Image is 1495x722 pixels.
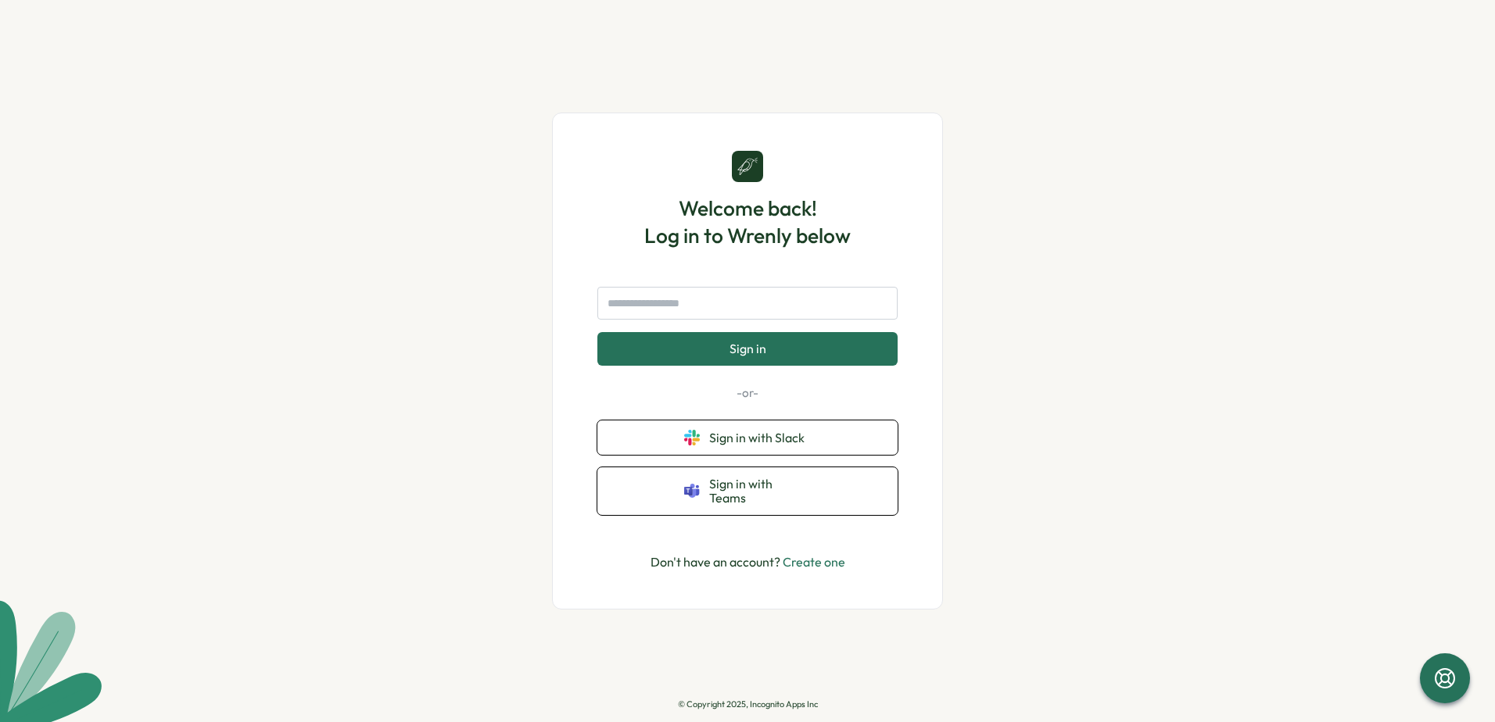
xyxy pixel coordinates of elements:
[644,195,851,249] h1: Welcome back! Log in to Wrenly below
[709,431,811,445] span: Sign in with Slack
[597,332,898,365] button: Sign in
[678,699,818,709] p: © Copyright 2025, Incognito Apps Inc
[730,341,766,356] span: Sign in
[597,420,898,455] button: Sign in with Slack
[709,477,811,506] span: Sign in with Teams
[597,467,898,515] button: Sign in with Teams
[597,384,898,402] p: -or-
[783,554,845,570] a: Create one
[651,552,845,572] p: Don't have an account?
